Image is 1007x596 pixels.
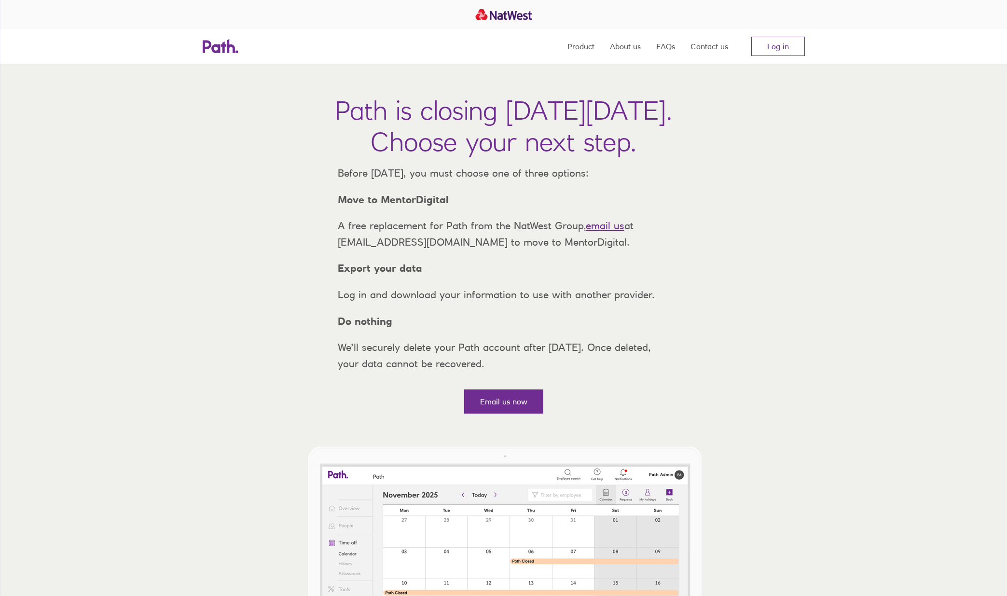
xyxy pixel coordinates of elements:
[586,220,624,232] a: email us
[464,389,543,414] a: Email us now
[690,29,728,64] a: Contact us
[751,37,805,56] a: Log in
[330,165,677,181] p: Before [DATE], you must choose one of three options:
[338,315,392,327] strong: Do nothing
[335,95,672,157] h1: Path is closing [DATE][DATE]. Choose your next step.
[610,29,641,64] a: About us
[338,194,449,206] strong: Move to MentorDigital
[338,262,422,274] strong: Export your data
[330,339,677,372] p: We’ll securely delete your Path account after [DATE]. Once deleted, your data cannot be recovered.
[656,29,675,64] a: FAQs
[567,29,594,64] a: Product
[330,287,677,303] p: Log in and download your information to use with another provider.
[330,218,677,250] p: A free replacement for Path from the NatWest Group, at [EMAIL_ADDRESS][DOMAIN_NAME] to move to Me...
